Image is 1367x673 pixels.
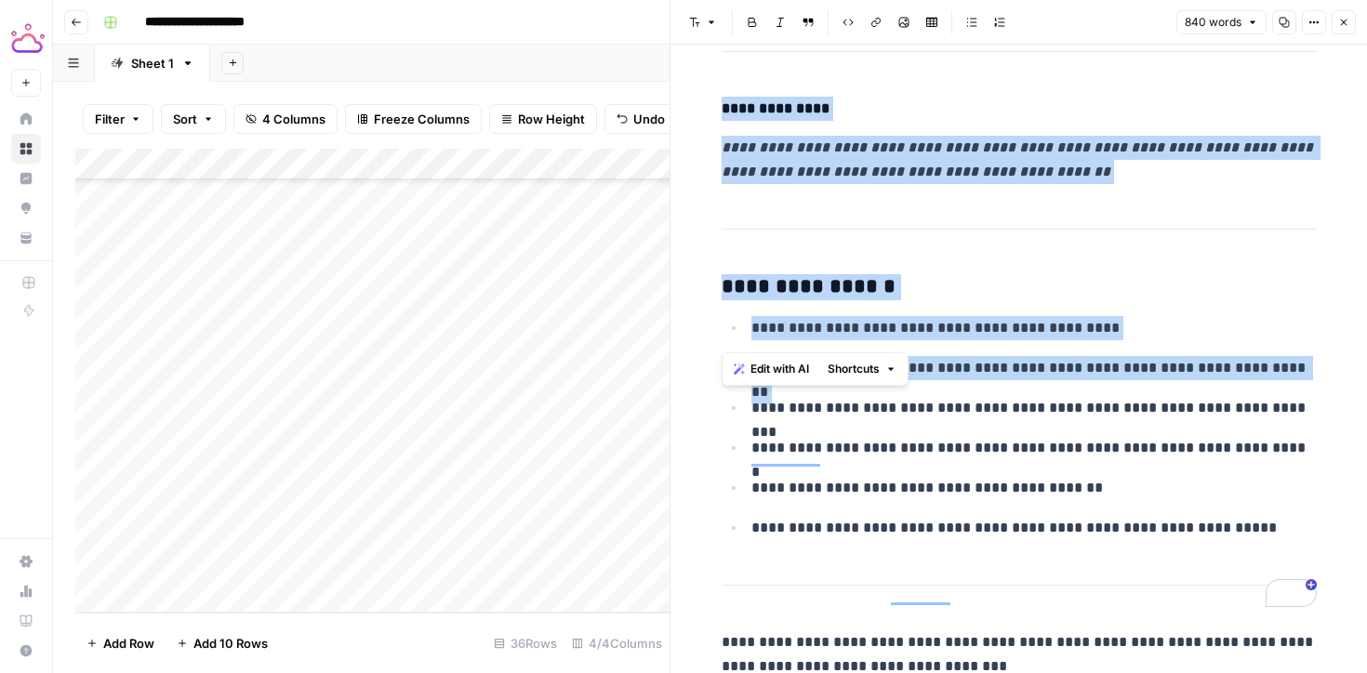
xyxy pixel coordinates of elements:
[161,104,226,134] button: Sort
[11,547,41,576] a: Settings
[103,634,154,653] span: Add Row
[131,54,174,73] div: Sheet 1
[633,110,665,128] span: Undo
[262,110,325,128] span: 4 Columns
[95,110,125,128] span: Filter
[173,110,197,128] span: Sort
[345,104,482,134] button: Freeze Columns
[374,110,470,128] span: Freeze Columns
[11,223,41,253] a: Your Data
[83,104,153,134] button: Filter
[489,104,597,134] button: Row Height
[193,634,268,653] span: Add 10 Rows
[1176,10,1267,34] button: 840 words
[726,357,816,381] button: Edit with AI
[11,15,41,61] button: Workspace: Tactiq
[486,628,564,658] div: 36 Rows
[11,576,41,606] a: Usage
[1185,14,1241,31] span: 840 words
[828,361,880,377] span: Shortcuts
[604,104,677,134] button: Undo
[75,628,166,658] button: Add Row
[166,628,279,658] button: Add 10 Rows
[11,134,41,164] a: Browse
[11,636,41,666] button: Help + Support
[11,606,41,636] a: Learning Hub
[11,164,41,193] a: Insights
[11,21,45,55] img: Tactiq Logo
[11,104,41,134] a: Home
[518,110,585,128] span: Row Height
[564,628,670,658] div: 4/4 Columns
[233,104,338,134] button: 4 Columns
[11,193,41,223] a: Opportunities
[750,361,809,377] span: Edit with AI
[820,357,904,381] button: Shortcuts
[95,45,210,82] a: Sheet 1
